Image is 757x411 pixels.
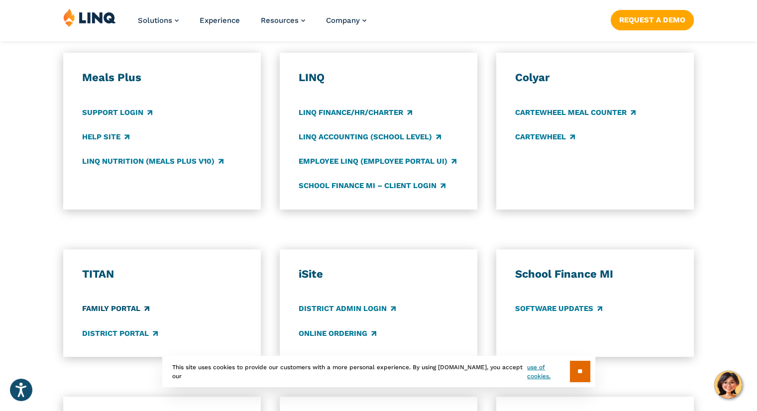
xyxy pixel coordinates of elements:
[714,371,742,399] button: Hello, have a question? Let’s chat.
[299,328,376,339] a: Online Ordering
[515,71,675,85] h3: Colyar
[527,363,569,381] a: use of cookies.
[162,356,595,387] div: This site uses cookies to provide our customers with a more personal experience. By using [DOMAIN...
[82,71,242,85] h3: Meals Plus
[299,180,445,191] a: School Finance MI – Client Login
[261,16,305,25] a: Resources
[515,304,602,314] a: Software Updates
[611,10,694,30] a: Request a Demo
[299,156,456,167] a: Employee LINQ (Employee Portal UI)
[515,107,636,118] a: CARTEWHEEL Meal Counter
[326,16,360,25] span: Company
[299,304,396,314] a: District Admin Login
[515,131,575,142] a: CARTEWHEEL
[82,156,223,167] a: LINQ Nutrition (Meals Plus v10)
[515,267,675,281] h3: School Finance MI
[299,131,441,142] a: LINQ Accounting (school level)
[138,16,172,25] span: Solutions
[611,8,694,30] nav: Button Navigation
[82,328,158,339] a: District Portal
[138,8,366,41] nav: Primary Navigation
[82,267,242,281] h3: TITAN
[63,8,116,27] img: LINQ | K‑12 Software
[326,16,366,25] a: Company
[138,16,179,25] a: Solutions
[82,131,129,142] a: Help Site
[82,304,149,314] a: Family Portal
[299,107,412,118] a: LINQ Finance/HR/Charter
[299,267,458,281] h3: iSite
[299,71,458,85] h3: LINQ
[200,16,240,25] a: Experience
[261,16,299,25] span: Resources
[82,107,152,118] a: Support Login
